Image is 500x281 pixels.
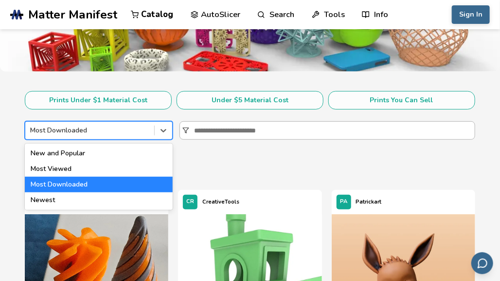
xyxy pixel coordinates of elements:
p: CreativeTools [202,197,239,207]
button: Prints You Can Sell [328,91,475,110]
p: Patrickart [356,197,382,207]
button: Send feedback via email [471,252,493,274]
button: Under $5 Material Cost [177,91,323,110]
div: New and Popular [25,146,173,161]
input: Most DownloadedNew and PopularMost ViewedMost DownloadedNewest [30,127,32,134]
span: Matter Manifest [28,8,117,21]
div: Most Downloaded [25,177,173,192]
span: CR [186,199,194,205]
button: Sign In [452,5,490,24]
div: Most Viewed [25,161,173,177]
div: Newest [25,192,173,208]
button: Prints Under $1 Material Cost [25,91,172,110]
span: PA [340,199,347,205]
